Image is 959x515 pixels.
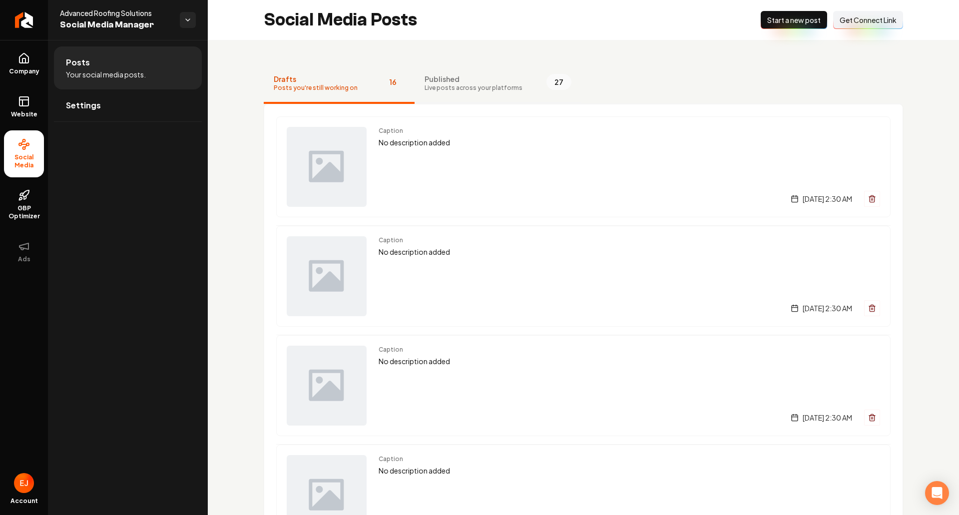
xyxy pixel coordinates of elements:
button: PublishedLive posts across your platforms27 [415,64,581,104]
a: Post previewCaptionNo description added[DATE] 2:30 AM [276,225,891,327]
img: Eduard Joers [14,473,34,493]
span: Caption [379,346,880,354]
nav: Tabs [264,64,903,104]
a: GBP Optimizer [4,181,44,228]
button: Get Connect Link [833,11,903,29]
span: [DATE] 2:30 AM [803,194,852,204]
span: Social Media [4,153,44,169]
span: Your social media posts. [66,69,146,79]
span: Company [5,67,43,75]
span: Advanced Roofing Solutions [60,8,172,18]
p: No description added [379,356,880,367]
span: Get Connect Link [840,15,897,25]
span: 27 [546,74,571,90]
span: Caption [379,455,880,463]
span: Social Media Manager [60,18,172,32]
span: Posts [66,56,90,68]
span: Caption [379,236,880,244]
a: Post previewCaptionNo description added[DATE] 2:30 AM [276,335,891,436]
button: Start a new post [761,11,827,29]
span: Ads [14,255,34,263]
span: Settings [66,99,101,111]
a: Post previewCaptionNo description added[DATE] 2:30 AM [276,116,891,217]
span: Start a new post [767,15,821,25]
img: Rebolt Logo [15,12,33,28]
p: No description added [379,246,880,258]
h2: Social Media Posts [264,10,417,30]
span: Caption [379,127,880,135]
img: Post preview [287,346,367,426]
button: Open user button [14,473,34,493]
img: Post preview [287,127,367,207]
p: No description added [379,137,880,148]
button: Ads [4,232,44,271]
img: Post preview [287,236,367,316]
a: Website [4,87,44,126]
span: Posts you're still working on [274,84,358,92]
span: Website [7,110,41,118]
span: Live posts across your platforms [425,84,522,92]
span: 16 [382,74,405,90]
span: [DATE] 2:30 AM [803,303,852,313]
span: Drafts [274,74,358,84]
span: Published [425,74,522,84]
span: Account [10,497,38,505]
p: No description added [379,465,880,477]
a: Company [4,44,44,83]
span: GBP Optimizer [4,204,44,220]
div: Open Intercom Messenger [925,481,949,505]
span: [DATE] 2:30 AM [803,413,852,423]
button: DraftsPosts you're still working on16 [264,64,415,104]
a: Settings [54,89,202,121]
